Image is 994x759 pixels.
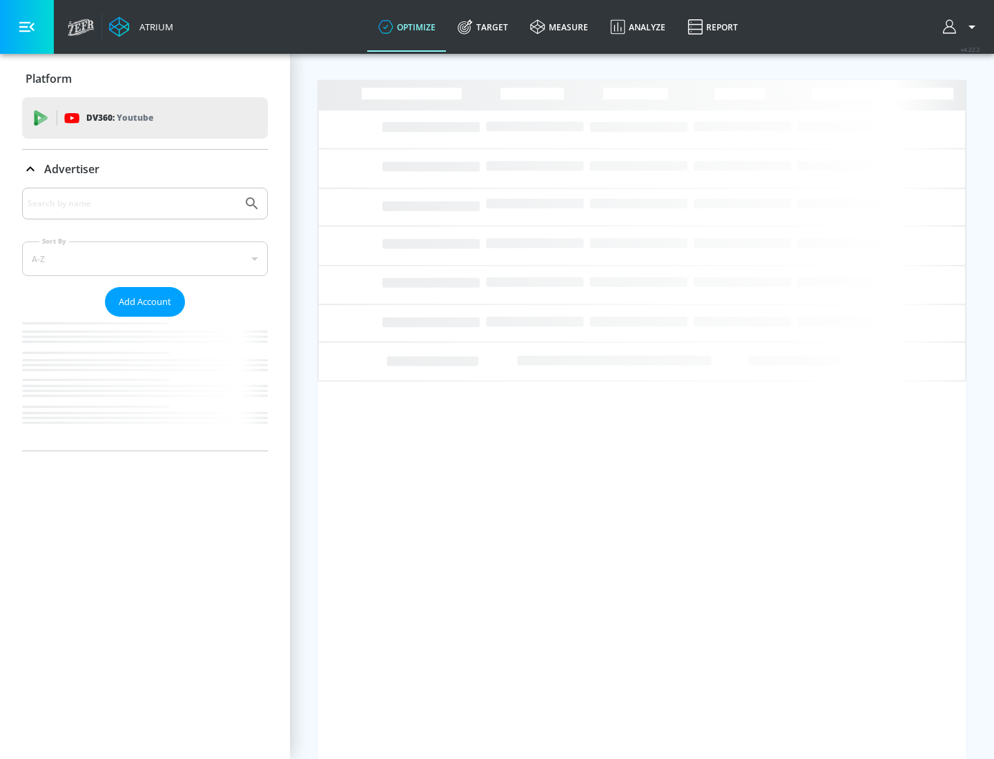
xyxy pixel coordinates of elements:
a: Analyze [599,2,676,52]
button: Add Account [105,287,185,317]
p: Youtube [117,110,153,125]
label: Sort By [39,237,69,246]
nav: list of Advertiser [22,317,268,451]
div: DV360: Youtube [22,97,268,139]
span: Add Account [119,294,171,310]
a: optimize [367,2,447,52]
p: Platform [26,71,72,86]
div: Atrium [134,21,173,33]
div: A-Z [22,241,268,276]
p: Advertiser [44,161,99,177]
a: Target [447,2,519,52]
span: v 4.22.2 [961,46,980,53]
div: Advertiser [22,150,268,188]
a: Report [676,2,749,52]
a: measure [519,2,599,52]
div: Platform [22,59,268,98]
input: Search by name [28,195,237,213]
div: Advertiser [22,188,268,451]
p: DV360: [86,110,153,126]
a: Atrium [109,17,173,37]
